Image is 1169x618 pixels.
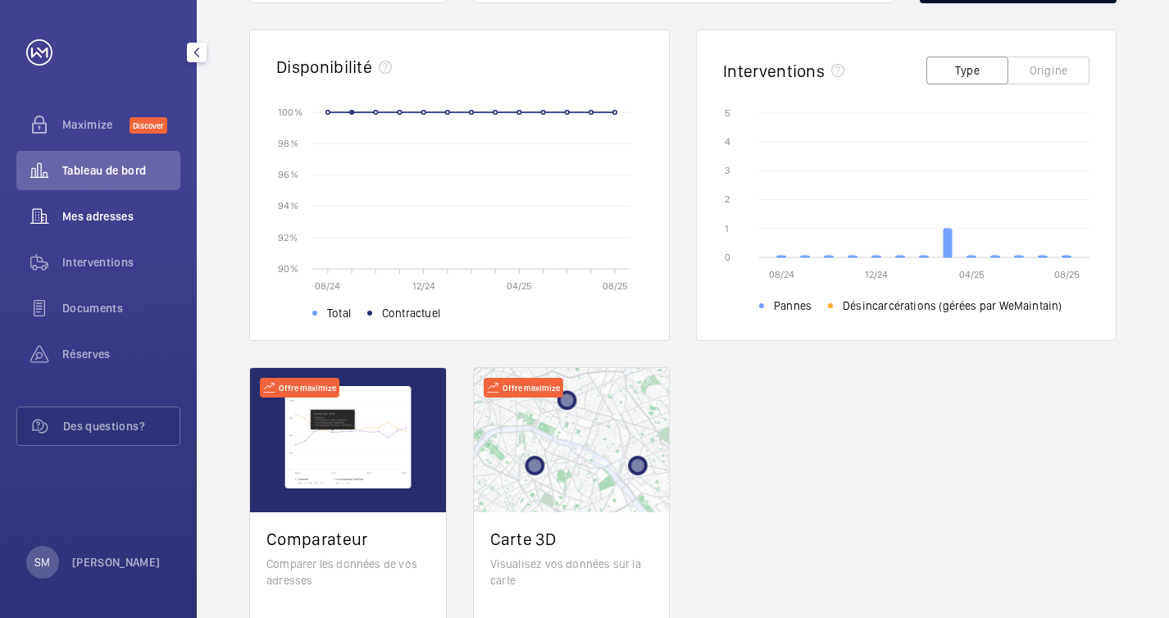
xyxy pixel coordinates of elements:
[723,61,825,81] h2: Interventions
[382,305,440,321] span: Contractuel
[34,554,50,570] p: SM
[490,529,653,549] h2: Carte 3D
[62,346,180,362] span: Réserves
[843,298,1062,314] span: Désincarcérations (gérées par WeMaintain)
[725,136,730,148] text: 4
[278,138,298,149] text: 98 %
[490,556,653,588] p: Visualisez vos données sur la carte
[774,298,812,314] span: Pannes
[725,223,729,234] text: 1
[507,280,532,292] text: 04/25
[62,254,180,270] span: Interventions
[725,252,730,263] text: 0
[926,57,1008,84] button: Type
[266,529,430,549] h2: Comparateur
[62,300,180,316] span: Documents
[278,169,298,180] text: 96 %
[725,107,730,119] text: 5
[63,418,180,434] span: Des questions?
[62,162,180,179] span: Tableau de bord
[276,57,372,77] h2: Disponibilité
[72,554,161,570] p: [PERSON_NAME]
[1054,269,1080,280] text: 08/25
[278,106,302,117] text: 100 %
[62,116,130,133] span: Maximize
[959,269,985,280] text: 04/25
[278,262,298,274] text: 90 %
[266,556,430,588] p: Comparer les données de vos adresses
[62,208,180,225] span: Mes adresses
[278,231,298,243] text: 92 %
[315,280,340,292] text: 08/24
[130,117,167,134] span: Discover
[725,165,730,176] text: 3
[1008,57,1089,84] button: Origine
[260,378,339,398] div: Offre maximize
[769,269,794,280] text: 08/24
[865,269,888,280] text: 12/24
[484,378,563,398] div: Offre maximize
[278,200,298,211] text: 94 %
[327,305,351,321] span: Total
[725,193,730,205] text: 2
[603,280,628,292] text: 08/25
[412,280,435,292] text: 12/24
